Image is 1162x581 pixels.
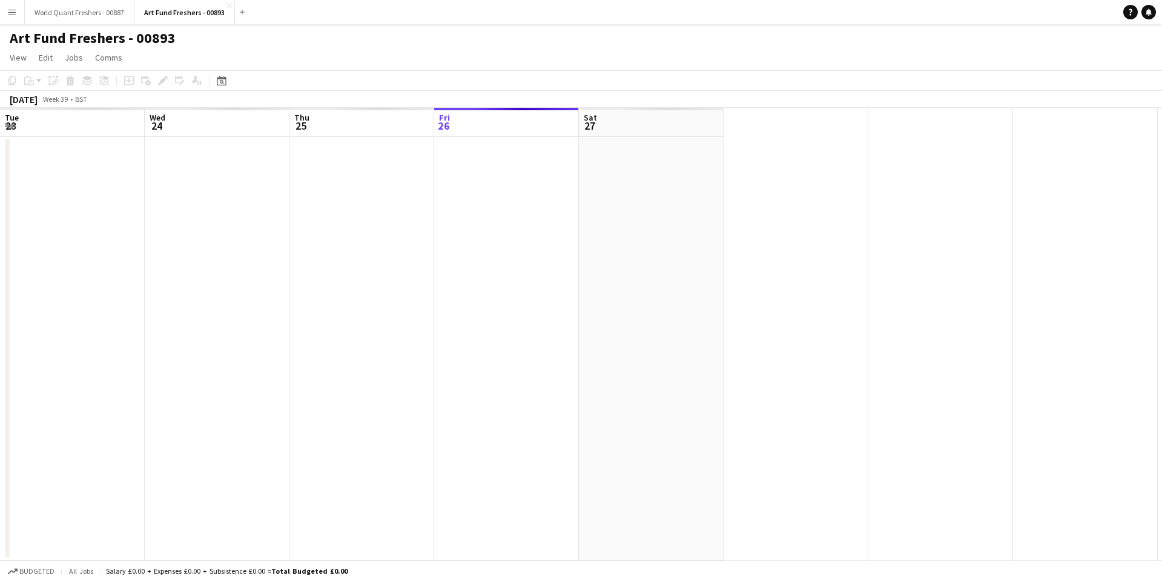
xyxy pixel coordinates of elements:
span: Week 39 [40,95,70,104]
h1: Art Fund Freshers - 00893 [10,29,176,47]
a: View [5,50,31,65]
span: 27 [582,119,597,133]
span: Sat [584,112,597,123]
span: View [10,52,27,63]
div: BST [75,95,87,104]
span: 23 [3,119,19,133]
span: 24 [148,119,165,133]
button: Art Fund Freshers - 00893 [134,1,235,24]
button: Budgeted [6,565,56,578]
a: Edit [34,50,58,65]
span: Comms [95,52,122,63]
span: Total Budgeted £0.00 [271,566,348,576]
span: 26 [437,119,450,133]
a: Jobs [60,50,88,65]
a: Comms [90,50,127,65]
span: Edit [39,52,53,63]
button: World Quant Freshers - 00887 [25,1,134,24]
div: [DATE] [10,93,38,105]
span: Budgeted [19,567,54,576]
span: Thu [294,112,309,123]
span: 25 [292,119,309,133]
span: Wed [150,112,165,123]
span: All jobs [67,566,96,576]
span: Jobs [65,52,83,63]
span: Tue [5,112,19,123]
span: Fri [439,112,450,123]
div: Salary £0.00 + Expenses £0.00 + Subsistence £0.00 = [106,566,348,576]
